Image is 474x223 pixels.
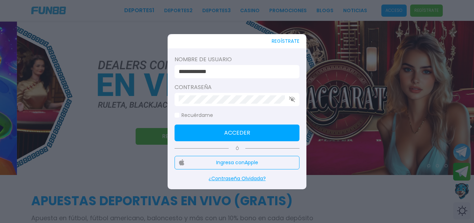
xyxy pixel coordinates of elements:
button: Ingresa conApple [175,156,299,169]
button: REGÍSTRATE [272,34,299,48]
label: Contraseña [175,83,299,91]
p: ¿Contraseña Olvidada? [175,175,299,182]
p: Ó [175,145,299,152]
button: Acceder [175,125,299,141]
label: Nombre de usuario [175,55,299,64]
label: Recuérdame [175,112,213,119]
